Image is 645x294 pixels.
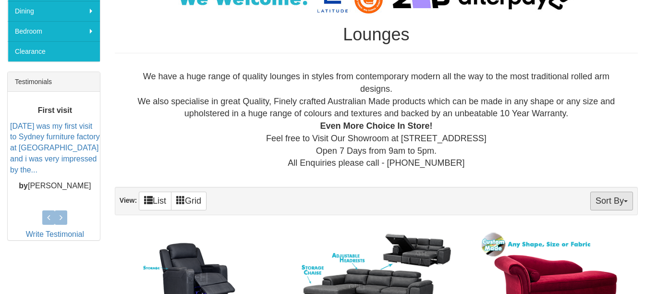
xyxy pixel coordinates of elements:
[8,21,100,41] a: Bedroom
[115,25,638,44] h1: Lounges
[120,196,137,204] strong: View:
[8,1,100,21] a: Dining
[171,192,207,210] a: Grid
[8,72,100,92] div: Testimonials
[19,182,28,190] b: by
[10,122,100,174] a: [DATE] was my first visit to Sydney furniture factory at [GEOGRAPHIC_DATA] and i was very impress...
[10,181,100,192] p: [PERSON_NAME]
[122,71,630,170] div: We have a huge range of quality lounges in styles from contemporary modern all the way to the mos...
[320,121,432,131] b: Even More Choice In Store!
[8,41,100,61] a: Clearance
[590,192,633,210] button: Sort By
[38,106,72,114] b: First visit
[139,192,171,210] a: List
[26,230,84,238] a: Write Testimonial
